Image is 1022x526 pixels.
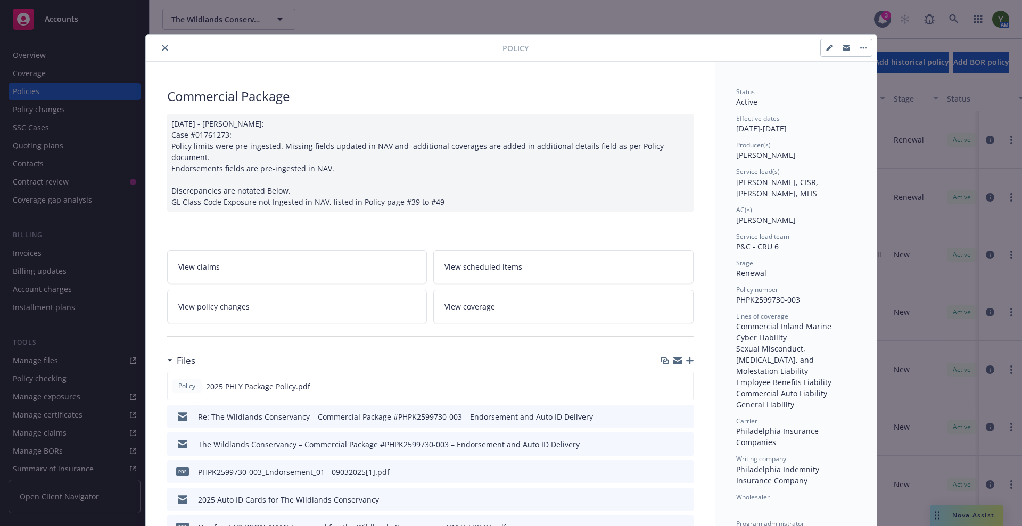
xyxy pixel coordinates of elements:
span: Philadelphia Indemnity Insurance Company [736,464,821,486]
span: Renewal [736,268,767,278]
button: preview file [679,381,689,392]
div: 2025 Auto ID Cards for The Wildlands Conservancy [198,494,379,505]
div: PHPK2599730-003_Endorsement_01 - 09032025[1].pdf [198,466,390,478]
button: download file [663,494,671,505]
span: 2025 PHLY Package Policy.pdf [206,381,310,392]
div: Re: The Wildlands Conservancy – Commercial Package #PHPK2599730-003 – Endorsement and Auto ID Del... [198,411,593,422]
a: View policy changes [167,290,427,323]
span: - [736,502,739,512]
span: View scheduled items [444,261,522,272]
span: [PERSON_NAME] [736,215,796,225]
span: Producer(s) [736,140,771,149]
h3: Files [177,354,195,368]
span: View claims [178,261,220,272]
div: Cyber Liability [736,332,855,343]
span: Philadelphia Insurance Companies [736,426,821,447]
div: Commercial Inland Marine [736,321,855,332]
button: download file [662,381,671,392]
span: Active [736,97,757,107]
span: Policy number [736,285,778,294]
span: Writing company [736,454,786,463]
span: View policy changes [178,301,250,312]
span: Effective dates [736,114,780,123]
div: General Liability [736,399,855,410]
button: download file [663,411,671,422]
span: Policy [502,43,529,54]
span: AC(s) [736,205,752,214]
span: Wholesaler [736,492,770,502]
div: Employee Benefits Liability [736,377,855,388]
span: [PERSON_NAME], CISR, [PERSON_NAME], MLIS [736,177,820,198]
span: View coverage [444,301,495,312]
span: Lines of coverage [736,312,788,321]
button: preview file [680,466,689,478]
div: [DATE] - [DATE] [736,114,855,134]
span: Status [736,87,755,96]
span: Service lead(s) [736,167,780,176]
span: PHPK2599730-003 [736,295,800,305]
div: The Wildlands Conservancy – Commercial Package #PHPK2599730-003 – Endorsement and Auto ID Delivery [198,439,580,450]
div: Files [167,354,195,368]
span: Stage [736,258,753,268]
div: Commercial Package [167,87,694,105]
button: close [159,41,171,54]
button: preview file [680,439,689,450]
a: View coverage [433,290,694,323]
span: [PERSON_NAME] [736,150,796,160]
a: View claims [167,250,427,283]
button: download file [663,439,671,450]
a: View scheduled items [433,250,694,283]
button: preview file [680,411,689,422]
span: pdf [176,467,189,475]
span: Carrier [736,416,757,425]
span: P&C - CRU 6 [736,241,779,252]
span: Policy [176,381,197,391]
span: Service lead team [736,232,789,241]
button: download file [663,466,671,478]
div: Commercial Auto Liability [736,388,855,399]
button: preview file [680,494,689,505]
div: [DATE] - [PERSON_NAME]; Case #01761273: Policy limits were pre-ingested. Missing fields updated i... [167,114,694,212]
div: Sexual Misconduct, [MEDICAL_DATA], and Molestation Liability [736,343,855,377]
